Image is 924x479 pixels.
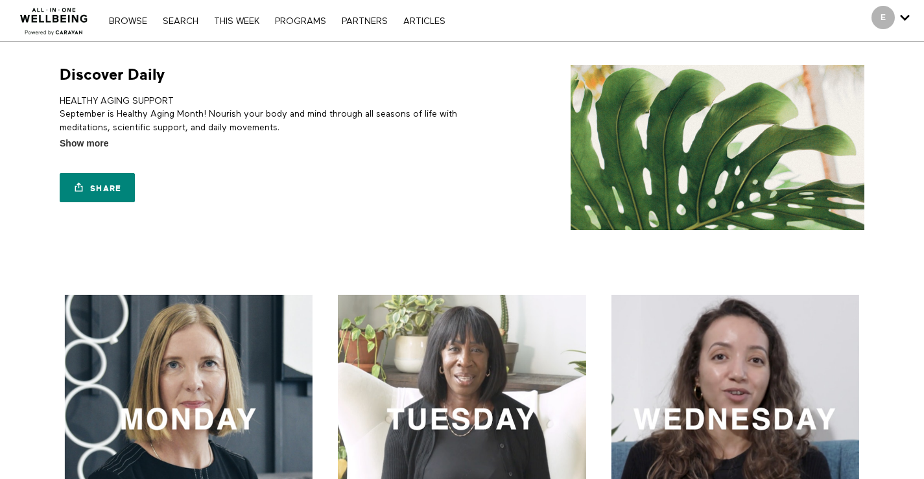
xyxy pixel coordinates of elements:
p: HEALTHY AGING SUPPORT September is Healthy Aging Month! Nourish your body and mind through all se... [60,95,457,134]
a: THIS WEEK [207,17,266,26]
a: PROGRAMS [268,17,333,26]
a: ARTICLES [397,17,452,26]
a: Browse [102,17,154,26]
nav: Primary [102,14,451,27]
h1: Discover Daily [60,65,165,85]
img: Discover Daily [571,65,864,230]
a: Search [156,17,205,26]
a: Share [60,173,135,202]
span: Show more [60,137,108,150]
a: PARTNERS [335,17,394,26]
